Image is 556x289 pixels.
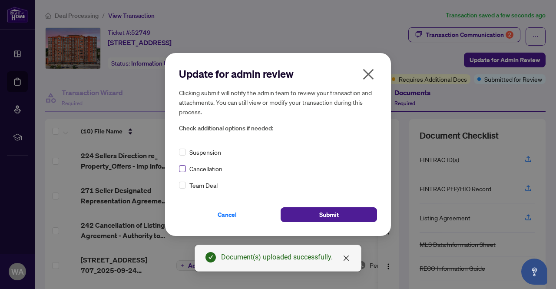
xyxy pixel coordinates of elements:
[189,147,221,157] span: Suspension
[179,67,377,81] h2: Update for admin review
[221,252,351,262] div: Document(s) uploaded successfully.
[521,259,547,285] button: Open asap
[189,180,218,190] span: Team Deal
[319,208,339,222] span: Submit
[218,208,237,222] span: Cancel
[361,67,375,81] span: close
[205,252,216,262] span: check-circle
[281,207,377,222] button: Submit
[179,207,275,222] button: Cancel
[341,253,351,263] a: Close
[189,164,222,173] span: Cancellation
[179,88,377,116] h5: Clicking submit will notify the admin team to review your transaction and attachments. You can st...
[343,255,350,262] span: close
[179,123,377,133] span: Check additional options if needed:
